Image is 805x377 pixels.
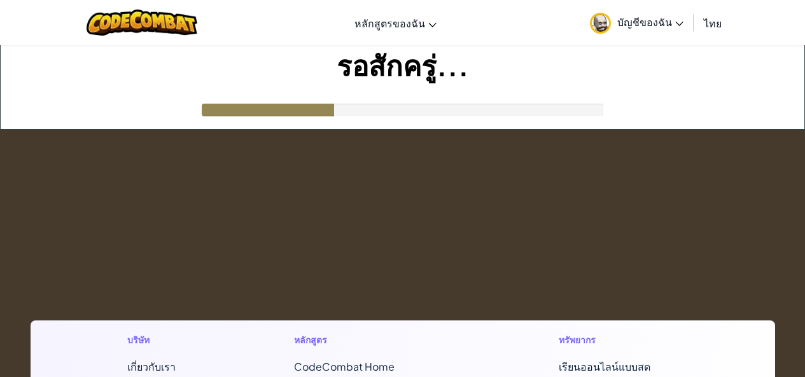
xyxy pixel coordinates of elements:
[697,6,728,40] a: ไทย
[617,15,683,29] span: บัญชีของฉัน
[87,10,198,36] img: CodeCombat logo
[127,360,176,373] a: เกี่ยวกับเรา
[559,333,678,346] h1: ทรัพยากร
[127,333,188,346] h1: บริษัท
[354,17,425,30] span: หลักสูตรของฉัน
[348,6,443,40] a: หลักสูตรของฉัน
[294,360,395,373] span: CodeCombat Home
[590,13,611,34] img: avatar
[704,17,722,30] span: ไทย
[1,45,804,85] h1: รอสักครู่...
[584,3,690,43] a: บัญชีของฉัน
[559,360,650,373] a: เรียนออนไลน์แบบสด
[294,333,452,346] h1: หลักสูตร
